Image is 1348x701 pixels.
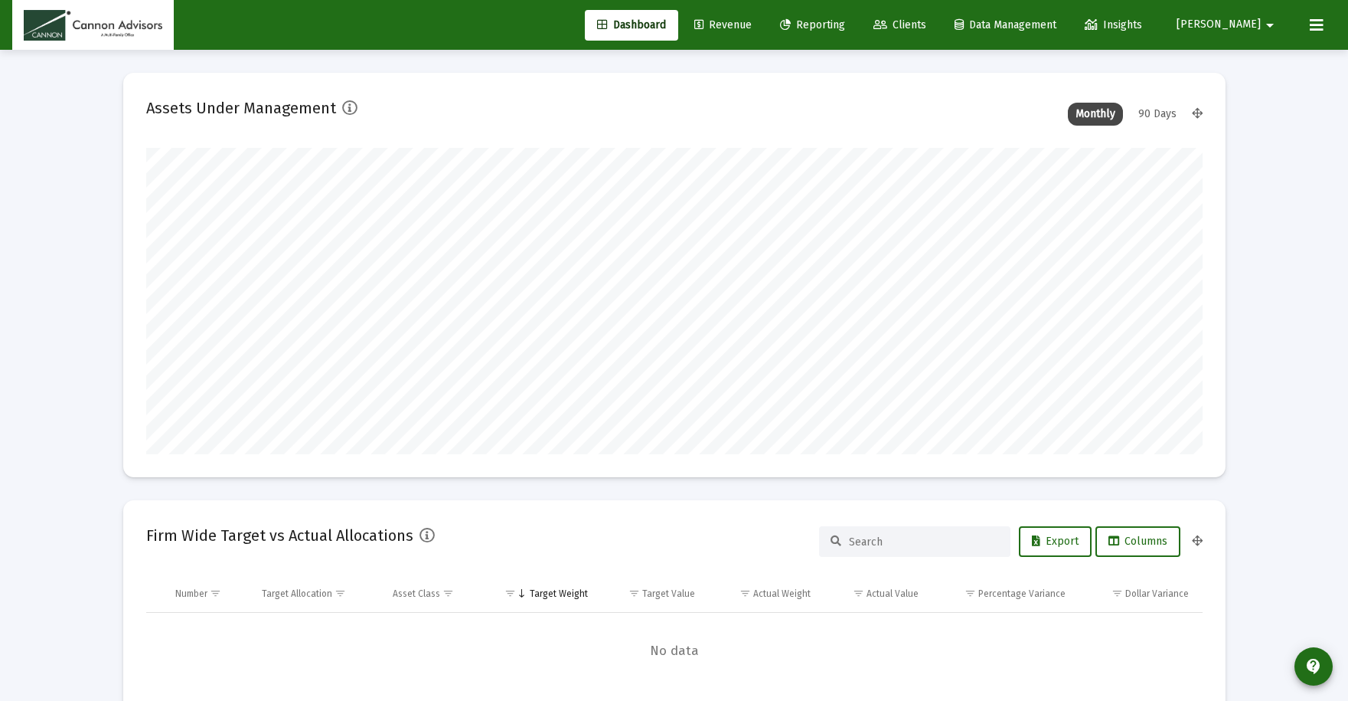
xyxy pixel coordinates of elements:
[849,536,999,549] input: Search
[146,96,336,120] h2: Assets Under Management
[682,10,764,41] a: Revenue
[978,588,1066,600] div: Percentage Variance
[262,588,332,600] div: Target Allocation
[694,18,752,31] span: Revenue
[599,575,707,612] td: Column Target Value
[1076,575,1202,612] td: Column Dollar Variance
[1304,657,1323,676] mat-icon: contact_support
[530,588,588,600] div: Target Weight
[585,10,678,41] a: Dashboard
[165,575,252,612] td: Column Number
[821,575,929,612] td: Column Actual Value
[210,588,221,599] span: Show filter options for column 'Number'
[484,575,599,612] td: Column Target Weight
[1125,588,1189,600] div: Dollar Variance
[1108,535,1167,548] span: Columns
[1019,526,1092,557] button: Export
[1131,103,1184,126] div: 90 Days
[175,588,207,600] div: Number
[335,588,346,599] span: Show filter options for column 'Target Allocation'
[942,10,1069,41] a: Data Management
[1095,526,1180,557] button: Columns
[393,588,440,600] div: Asset Class
[382,575,484,612] td: Column Asset Class
[1261,10,1279,41] mat-icon: arrow_drop_down
[867,588,919,600] div: Actual Value
[1177,18,1261,31] span: [PERSON_NAME]
[768,10,857,41] a: Reporting
[442,588,454,599] span: Show filter options for column 'Asset Class'
[964,588,976,599] span: Show filter options for column 'Percentage Variance'
[739,588,751,599] span: Show filter options for column 'Actual Weight'
[504,588,516,599] span: Show filter options for column 'Target Weight'
[929,575,1076,612] td: Column Percentage Variance
[597,18,666,31] span: Dashboard
[1085,18,1142,31] span: Insights
[1111,588,1123,599] span: Show filter options for column 'Dollar Variance'
[780,18,845,31] span: Reporting
[642,588,695,600] div: Target Value
[706,575,821,612] td: Column Actual Weight
[1158,9,1297,40] button: [PERSON_NAME]
[873,18,926,31] span: Clients
[146,523,413,548] h2: Firm Wide Target vs Actual Allocations
[251,575,382,612] td: Column Target Allocation
[1068,103,1123,126] div: Monthly
[1072,10,1154,41] a: Insights
[753,588,811,600] div: Actual Weight
[955,18,1056,31] span: Data Management
[861,10,938,41] a: Clients
[146,575,1203,690] div: Data grid
[24,10,162,41] img: Dashboard
[146,643,1203,660] span: No data
[1032,535,1079,548] span: Export
[628,588,640,599] span: Show filter options for column 'Target Value'
[853,588,864,599] span: Show filter options for column 'Actual Value'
